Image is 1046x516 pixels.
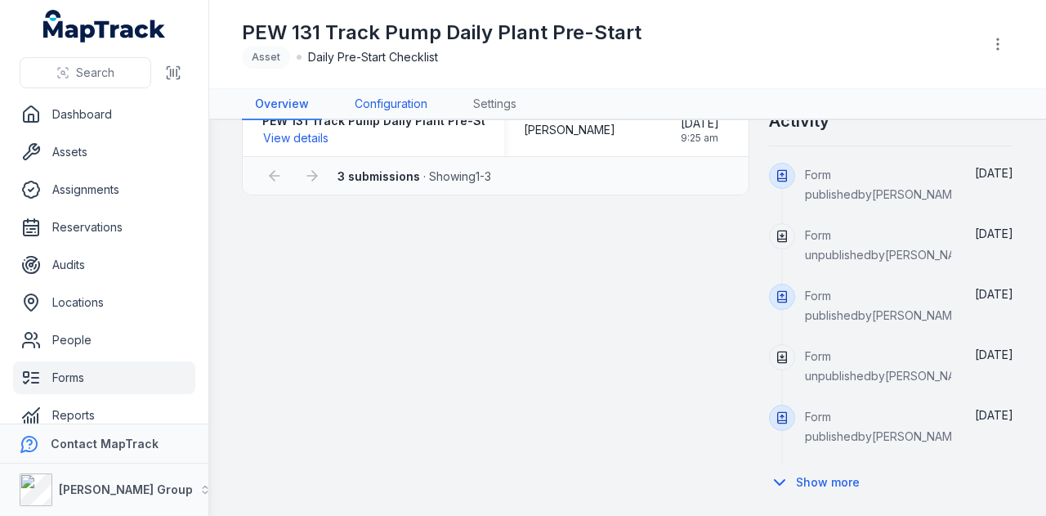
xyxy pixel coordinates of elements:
a: Locations [13,286,195,319]
span: Search [76,65,114,81]
a: Forms [13,361,195,394]
a: Settings [460,89,530,120]
span: [DATE] [975,348,1013,361]
button: View details [262,129,329,147]
a: Dashboard [13,98,195,131]
span: [PERSON_NAME] [524,122,615,138]
button: Search [20,57,151,88]
span: [DATE] [975,408,1013,422]
a: Reports [13,399,195,432]
span: [DATE] [681,115,719,132]
a: Audits [13,249,195,281]
span: Form unpublished by [PERSON_NAME] [805,228,977,262]
button: Show more [769,465,870,500]
a: Assets [13,136,195,168]
a: Configuration [342,89,440,120]
time: 16/05/2025, 9:25:11 am [681,115,719,145]
span: Form published by [PERSON_NAME] [805,289,963,322]
span: Daily Pre-Start Checklist [308,49,438,65]
time: 21/08/2025, 10:37:03 am [975,166,1013,180]
h1: PEW 131 Track Pump Daily Plant Pre-Start [242,20,641,46]
a: People [13,324,195,357]
div: Asset [242,46,290,69]
span: [DATE] [975,166,1013,180]
time: 11/08/2025, 9:25:03 am [975,348,1013,361]
a: Overview [242,89,322,120]
strong: PEW 131 Track Pump Daily Plant Pre-Start [262,113,502,129]
a: Reservations [13,211,195,244]
h2: Activity [769,110,829,132]
span: 9:25 am [681,132,719,145]
time: 11/07/2025, 10:44:56 am [975,408,1013,422]
span: Form unpublished by [PERSON_NAME] [805,349,977,383]
strong: 3 submissions [337,169,420,183]
span: Form published by [PERSON_NAME] [805,168,963,201]
time: 11/08/2025, 9:25:28 am [975,287,1013,301]
time: 21/08/2025, 10:33:52 am [975,227,1013,240]
a: Assignments [13,173,195,206]
span: Form published by [PERSON_NAME] [805,410,963,443]
span: [DATE] [975,227,1013,240]
span: · Showing 1 - 3 [337,169,491,183]
span: [DATE] [975,287,1013,301]
strong: [PERSON_NAME] Group [59,482,193,496]
a: MapTrack [43,10,166,43]
strong: Contact MapTrack [51,437,159,451]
